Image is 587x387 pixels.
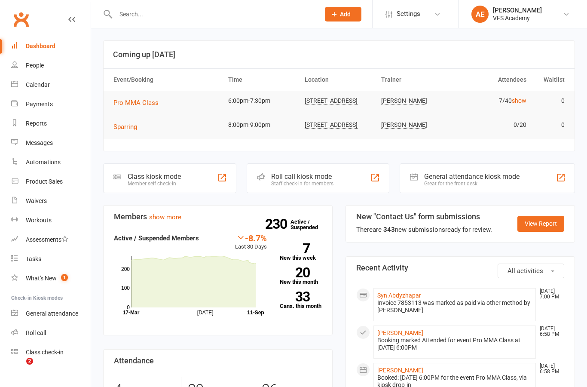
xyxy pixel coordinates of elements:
[11,191,91,211] a: Waivers
[26,217,52,224] div: Workouts
[26,310,78,317] div: General attendance
[265,218,290,230] strong: 230
[280,242,310,255] strong: 7
[271,172,333,181] div: Roll call kiosk mode
[110,69,224,91] th: Event/Booking
[113,123,137,131] span: Sparring
[377,69,454,91] th: Trainer
[493,14,542,22] div: VFS Academy
[11,304,91,323] a: General attendance kiosk mode
[377,337,532,351] div: Booking marked Attended for event Pro MMA Class at [DATE] 6:00PM
[356,264,564,272] h3: Recent Activity
[235,233,267,243] div: -8.7%
[26,101,53,107] div: Payments
[377,292,421,299] a: Syn Abdyzhapar
[9,358,29,378] iframe: Intercom live chat
[224,115,301,135] td: 8:00pm-9:00pm
[26,255,41,262] div: Tasks
[325,7,361,21] button: Add
[10,9,32,30] a: Clubworx
[454,69,530,91] th: Attendees
[11,114,91,133] a: Reports
[11,37,91,56] a: Dashboard
[280,267,322,285] a: 20New this month
[535,326,564,337] time: [DATE] 6:58 PM
[340,11,351,18] span: Add
[517,216,564,231] a: View Report
[26,62,44,69] div: People
[26,349,64,356] div: Class check-in
[356,212,492,221] h3: New "Contact Us" form submissions
[493,6,542,14] div: [PERSON_NAME]
[26,275,57,282] div: What's New
[26,43,55,49] div: Dashboard
[26,159,61,166] div: Automations
[271,181,333,187] div: Staff check-in for members
[11,343,91,362] a: Class kiosk mode
[498,264,564,278] button: All activities
[471,6,489,23] div: AE
[280,290,310,303] strong: 33
[26,358,33,365] span: 2
[11,75,91,95] a: Calendar
[424,172,520,181] div: General attendance kiosk mode
[424,181,520,187] div: Great for the front desk
[11,153,91,172] a: Automations
[11,323,91,343] a: Roll call
[114,212,322,221] h3: Members
[280,266,310,279] strong: 20
[113,122,143,132] button: Sparring
[26,236,68,243] div: Assessments
[224,91,301,111] td: 6:00pm-7:30pm
[530,115,569,135] td: 0
[356,224,492,235] div: There are new submissions ready for review.
[377,329,423,336] a: [PERSON_NAME]
[26,197,47,204] div: Waivers
[11,230,91,249] a: Assessments
[397,4,420,24] span: Settings
[26,81,50,88] div: Calendar
[113,98,165,108] button: Pro MMA Class
[114,356,322,365] h3: Attendance
[530,91,569,111] td: 0
[512,97,526,104] a: show
[11,172,91,191] a: Product Sales
[26,120,47,127] div: Reports
[114,234,199,242] strong: Active / Suspended Members
[383,226,395,233] strong: 343
[11,269,91,288] a: What's New1
[11,249,91,269] a: Tasks
[61,274,68,281] span: 1
[11,133,91,153] a: Messages
[11,211,91,230] a: Workouts
[280,243,322,261] a: 7New this week
[535,289,564,300] time: [DATE] 7:00 PM
[235,233,267,252] div: Last 30 Days
[508,267,543,275] span: All activities
[377,299,532,314] div: Invoice 7853113 was marked as paid via other method by [PERSON_NAME]
[128,172,181,181] div: Class kiosk mode
[11,95,91,114] a: Payments
[280,292,322,309] a: 33Canx. this month
[26,178,63,185] div: Product Sales
[530,69,569,91] th: Waitlist
[113,8,314,20] input: Search...
[301,69,377,91] th: Location
[377,367,423,374] a: [PERSON_NAME]
[290,212,328,236] a: 230Active / Suspended
[535,363,564,375] time: [DATE] 6:58 PM
[26,139,53,146] div: Messages
[224,69,301,91] th: Time
[113,99,159,107] span: Pro MMA Class
[113,50,565,59] h3: Coming up [DATE]
[26,329,46,336] div: Roll call
[149,213,181,221] a: show more
[11,56,91,75] a: People
[454,91,530,111] td: 7/40
[128,181,181,187] div: Member self check-in
[454,115,530,135] td: 0/20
